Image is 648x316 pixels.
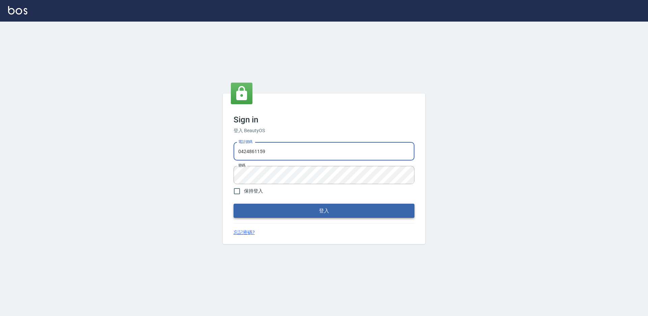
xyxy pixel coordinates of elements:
[238,163,245,168] label: 密碼
[234,115,414,124] h3: Sign in
[238,139,252,144] label: 電話號碼
[8,6,27,15] img: Logo
[234,229,255,236] a: 忘記密碼?
[234,204,414,218] button: 登入
[234,127,414,134] h6: 登入 BeautyOS
[244,188,263,195] span: 保持登入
